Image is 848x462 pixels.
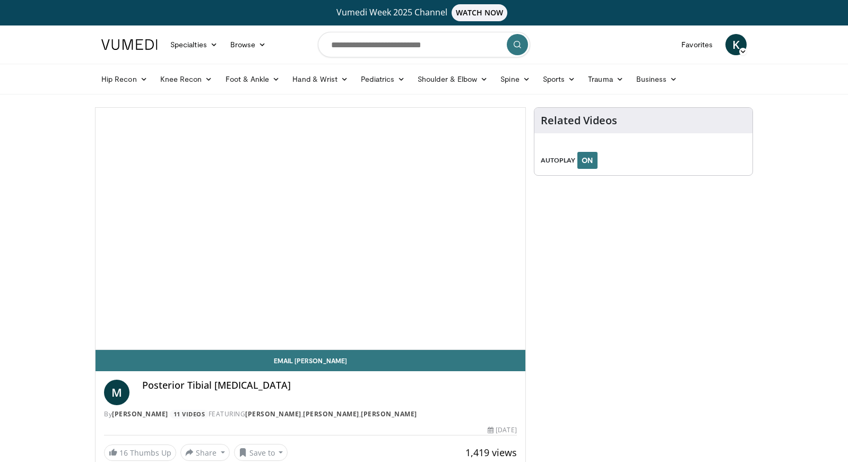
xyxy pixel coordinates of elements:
a: Hip Recon [95,69,154,90]
video-js: Video Player [96,108,525,350]
a: [PERSON_NAME] [112,409,168,418]
button: ON [577,152,598,169]
a: Foot & Ankle [219,69,287,90]
a: Trauma [582,69,630,90]
h4: Related Videos [541,114,617,127]
span: 1,419 views [465,446,517,459]
h4: Posterior Tibial [MEDICAL_DATA] [142,380,517,391]
a: 11 Videos [170,410,209,419]
a: Knee Recon [154,69,219,90]
img: VuMedi Logo [101,39,158,50]
a: Spine [494,69,536,90]
span: AUTOPLAY [541,156,575,165]
a: Specialties [164,34,224,55]
a: Favorites [675,34,719,55]
a: 16 Thumbs Up [104,444,176,461]
a: [PERSON_NAME] [245,409,301,418]
a: Sports [537,69,582,90]
a: K [725,34,747,55]
span: WATCH NOW [452,4,508,21]
input: Search topics, interventions [318,32,530,57]
a: Business [630,69,684,90]
a: Browse [224,34,273,55]
a: M [104,380,129,405]
a: Pediatrics [354,69,411,90]
div: By FEATURING , , [104,409,517,419]
span: 16 [119,448,128,458]
a: Vumedi Week 2025 ChannelWATCH NOW [103,4,745,21]
button: Save to [234,444,288,461]
a: [PERSON_NAME] [361,409,417,418]
a: Hand & Wrist [286,69,354,90]
a: Email [PERSON_NAME] [96,350,525,371]
button: Share [180,444,230,461]
a: [PERSON_NAME] [303,409,359,418]
div: [DATE] [488,425,516,435]
a: Shoulder & Elbow [411,69,494,90]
